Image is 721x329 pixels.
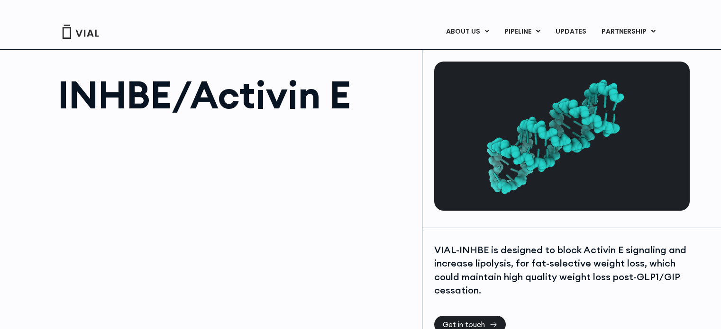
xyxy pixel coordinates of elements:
img: Vial Logo [62,25,100,39]
a: UPDATES [548,24,593,40]
a: ABOUT USMenu Toggle [438,24,496,40]
h1: INHBE/Activin E [58,76,413,114]
a: PARTNERSHIPMenu Toggle [594,24,663,40]
span: Get in touch [443,321,485,328]
a: PIPELINEMenu Toggle [497,24,548,40]
div: VIAL-INHBE is designed to block Activin E signaling and increase lipolysis, for fat-selective wei... [434,243,687,297]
